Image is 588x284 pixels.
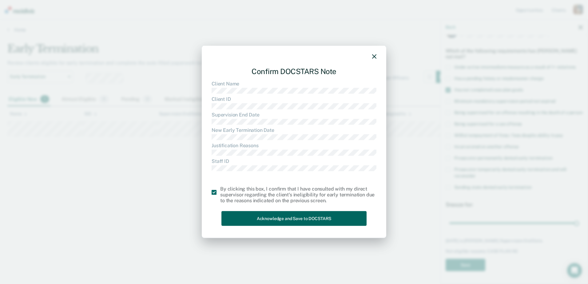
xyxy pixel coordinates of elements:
dt: Supervision End Date [212,112,376,117]
div: By clicking this box, I confirm that I have consulted with my direct supervisor regarding the cli... [220,186,376,204]
dt: Staff ID [212,158,376,164]
button: Acknowledge and Save to DOCSTARS [221,211,367,226]
dt: Client ID [212,96,376,102]
div: Confirm DOCSTARS Note [212,62,376,81]
dt: Justification Reasons [212,143,376,148]
dt: New Early Termination Date [212,127,376,133]
dt: Client Name [212,81,376,87]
